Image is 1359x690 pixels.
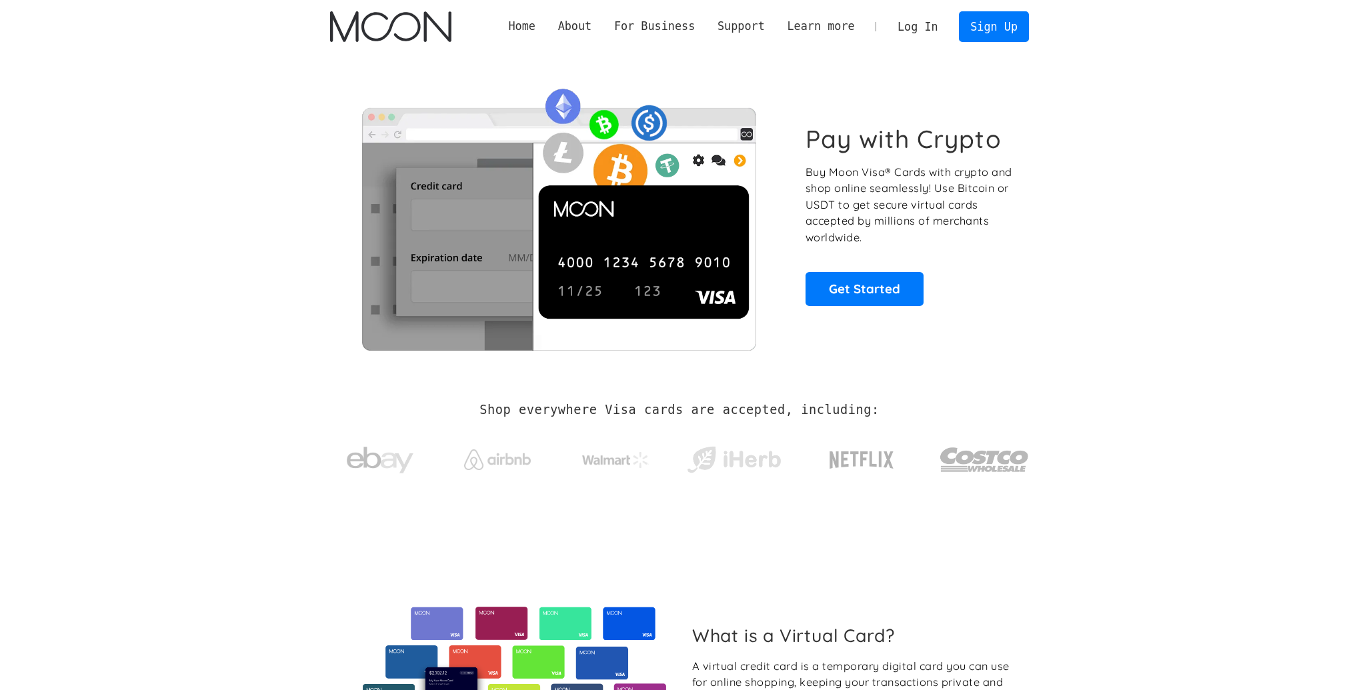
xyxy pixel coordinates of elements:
[806,164,1014,246] p: Buy Moon Visa® Cards with crypto and shop online seamlessly! Use Bitcoin or USDT to get secure vi...
[479,403,879,417] h2: Shop everywhere Visa cards are accepted, including:
[330,11,451,42] img: Moon Logo
[806,272,924,305] a: Get Started
[684,429,784,484] a: iHerb
[330,426,429,488] a: ebay
[959,11,1028,41] a: Sign Up
[776,18,866,35] div: Learn more
[802,430,922,483] a: Netflix
[547,18,603,35] div: About
[787,18,854,35] div: Learn more
[566,439,665,475] a: Walmart
[692,625,1018,646] h2: What is a Virtual Card?
[828,443,895,477] img: Netflix
[614,18,695,35] div: For Business
[330,11,451,42] a: home
[684,443,784,477] img: iHerb
[582,452,649,468] img: Walmart
[886,12,949,41] a: Log In
[558,18,592,35] div: About
[940,435,1029,485] img: Costco
[347,439,413,481] img: ebay
[940,421,1029,491] a: Costco
[603,18,706,35] div: For Business
[718,18,765,35] div: Support
[448,436,547,477] a: Airbnb
[464,449,531,470] img: Airbnb
[497,18,547,35] a: Home
[806,124,1002,154] h1: Pay with Crypto
[330,79,787,350] img: Moon Cards let you spend your crypto anywhere Visa is accepted.
[706,18,776,35] div: Support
